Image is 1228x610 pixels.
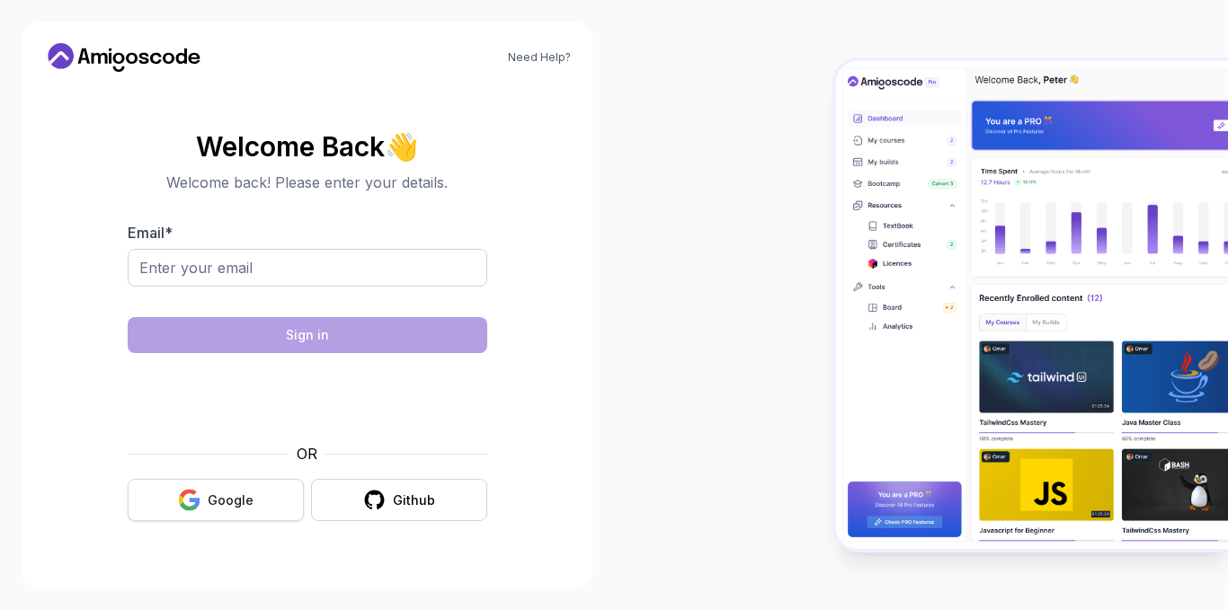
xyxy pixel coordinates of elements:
div: Github [393,491,435,509]
iframe: Widget containing checkbox for hCaptcha security challenge [172,364,443,432]
button: Sign in [128,317,487,353]
input: Enter your email [128,249,487,287]
img: Amigoscode Dashboard [836,61,1228,549]
p: OR [297,443,317,464]
button: Github [311,479,487,521]
h2: Welcome Back [128,132,487,161]
div: Google [208,491,254,509]
p: Welcome back! Please enter your details. [128,172,487,193]
div: Sign in [286,326,329,344]
button: Google [128,479,304,521]
a: Need Help? [508,50,571,65]
a: Home link [43,43,205,72]
label: Email * [128,224,173,242]
span: 👋 [385,132,418,161]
